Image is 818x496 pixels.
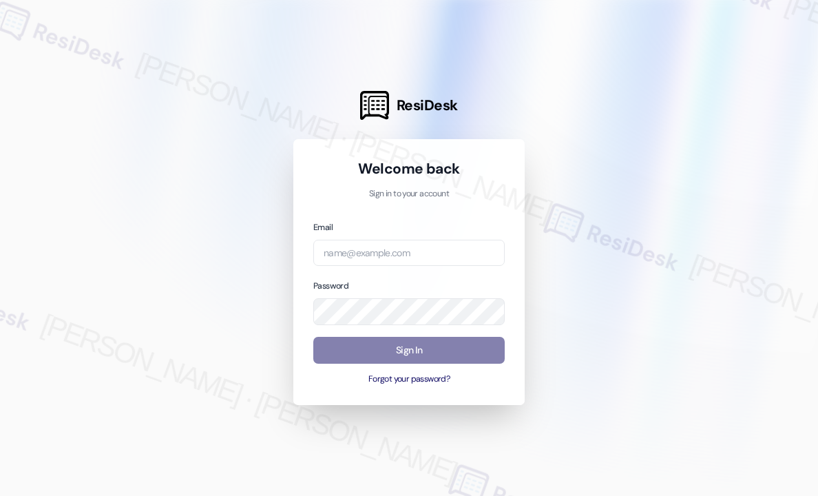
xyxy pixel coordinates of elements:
[313,373,505,386] button: Forgot your password?
[313,240,505,267] input: name@example.com
[313,337,505,364] button: Sign In
[313,222,333,233] label: Email
[360,91,389,120] img: ResiDesk Logo
[313,280,348,291] label: Password
[397,96,458,115] span: ResiDesk
[313,159,505,178] h1: Welcome back
[313,188,505,200] p: Sign in to your account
